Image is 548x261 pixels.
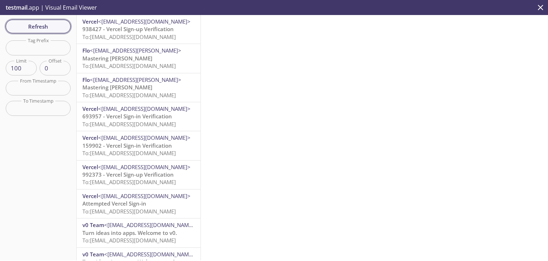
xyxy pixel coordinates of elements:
span: testmail [6,4,27,11]
span: 938427 - Vercel Sign-up Verification [82,25,174,33]
span: To: [EMAIL_ADDRESS][DOMAIN_NAME] [82,62,176,69]
span: Turn ideas into apps. Welcome to v0. [82,229,177,236]
span: 693957 - Vercel Sign-in Verification [82,113,172,120]
span: <[EMAIL_ADDRESS][DOMAIN_NAME]> [98,134,191,141]
div: Vercel<[EMAIL_ADDRESS][DOMAIN_NAME]>Attempted Vercel Sign-inTo:[EMAIL_ADDRESS][DOMAIN_NAME] [77,189,201,218]
span: Vercel [82,18,98,25]
span: Vercel [82,134,98,141]
span: Vercel [82,105,98,112]
span: <[EMAIL_ADDRESS][DOMAIN_NAME]> [104,221,197,228]
span: v0 Team [82,221,104,228]
span: v0 Team [82,251,104,258]
span: <[EMAIL_ADDRESS][DOMAIN_NAME]> [98,105,191,112]
span: Mastering [PERSON_NAME] [82,55,152,62]
span: <[EMAIL_ADDRESS][PERSON_NAME]> [90,76,181,83]
div: v0 Team<[EMAIL_ADDRESS][DOMAIN_NAME]>Turn ideas into apps. Welcome to v0.To:[EMAIL_ADDRESS][DOMAI... [77,218,201,247]
span: <[EMAIL_ADDRESS][DOMAIN_NAME]> [98,163,191,171]
span: Vercel [82,163,98,171]
span: <[EMAIL_ADDRESS][DOMAIN_NAME]> [98,192,191,200]
div: Flo<[EMAIL_ADDRESS][PERSON_NAME]>Mastering [PERSON_NAME]To:[EMAIL_ADDRESS][DOMAIN_NAME] [77,73,201,102]
div: Vercel<[EMAIL_ADDRESS][DOMAIN_NAME]>992373 - Vercel Sign-up VerificationTo:[EMAIL_ADDRESS][DOMAIN... [77,161,201,189]
span: Refresh [11,22,65,31]
span: Flo [82,47,90,54]
span: <[EMAIL_ADDRESS][PERSON_NAME]> [90,47,181,54]
span: <[EMAIL_ADDRESS][DOMAIN_NAME]> [98,18,191,25]
span: Vercel [82,192,98,200]
span: To: [EMAIL_ADDRESS][DOMAIN_NAME] [82,237,176,244]
div: Vercel<[EMAIL_ADDRESS][DOMAIN_NAME]>938427 - Vercel Sign-up VerificationTo:[EMAIL_ADDRESS][DOMAIN... [77,15,201,44]
span: To: [EMAIL_ADDRESS][DOMAIN_NAME] [82,178,176,186]
span: To: [EMAIL_ADDRESS][DOMAIN_NAME] [82,120,176,128]
span: To: [EMAIL_ADDRESS][DOMAIN_NAME] [82,92,176,99]
span: Flo [82,76,90,83]
div: Vercel<[EMAIL_ADDRESS][DOMAIN_NAME]>159902 - Vercel Sign-in VerificationTo:[EMAIL_ADDRESS][DOMAIN... [77,131,201,160]
span: To: [EMAIL_ADDRESS][DOMAIN_NAME] [82,149,176,157]
span: Attempted Vercel Sign-in [82,200,146,207]
span: To: [EMAIL_ADDRESS][DOMAIN_NAME] [82,208,176,215]
div: Vercel<[EMAIL_ADDRESS][DOMAIN_NAME]>693957 - Vercel Sign-in VerificationTo:[EMAIL_ADDRESS][DOMAIN... [77,102,201,131]
span: <[EMAIL_ADDRESS][DOMAIN_NAME]> [104,251,197,258]
div: Flo<[EMAIL_ADDRESS][PERSON_NAME]>Mastering [PERSON_NAME]To:[EMAIL_ADDRESS][DOMAIN_NAME] [77,44,201,73]
span: 159902 - Vercel Sign-in Verification [82,142,172,149]
span: 992373 - Vercel Sign-up Verification [82,171,174,178]
span: Mastering [PERSON_NAME] [82,84,152,91]
span: To: [EMAIL_ADDRESS][DOMAIN_NAME] [82,33,176,40]
button: Refresh [6,20,71,33]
